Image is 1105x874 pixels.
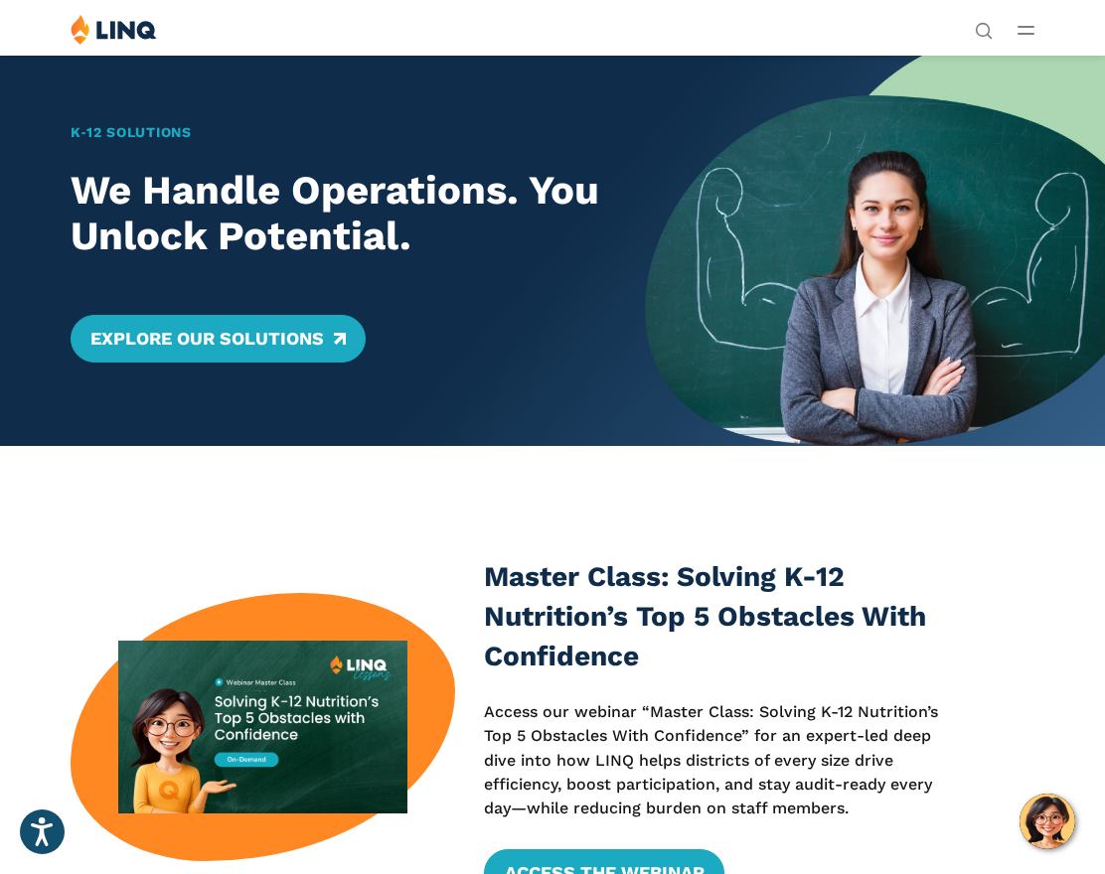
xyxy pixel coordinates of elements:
button: Open Main Menu [1018,19,1034,41]
button: Hello, have a question? Let’s chat. [1020,794,1075,849]
p: Access our webinar “Master Class: Solving K-12 Nutrition’s Top 5 Obstacles With Confidence” for a... [484,700,951,821]
h1: K‑12 Solutions [71,122,599,143]
h2: We Handle Operations. You Unlock Potential. [71,168,599,259]
a: Explore Our Solutions [71,315,366,363]
img: Home Banner [645,55,1105,446]
img: LINQ | K‑12 Software [71,14,157,45]
button: Open Search Bar [975,20,993,38]
nav: Utility Navigation [975,14,993,38]
h3: Master Class: Solving K-12 Nutrition’s Top 5 Obstacles With Confidence [484,557,951,675]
